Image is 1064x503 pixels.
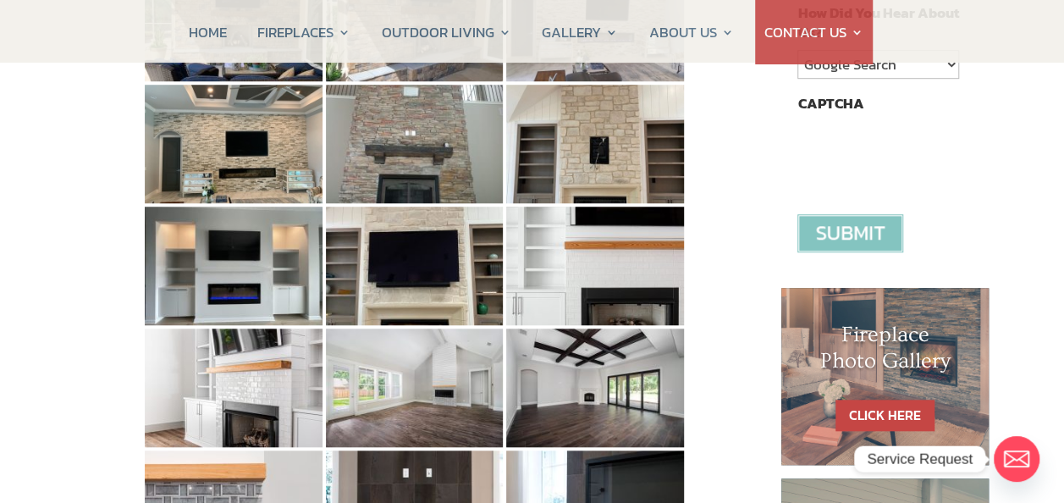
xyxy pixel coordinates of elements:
img: 17 [326,329,504,447]
img: 10 [145,85,323,203]
img: 12 [506,85,684,203]
iframe: reCAPTCHA [797,121,1055,187]
a: Email [994,436,1039,482]
h1: Fireplace Photo Gallery [815,322,956,383]
img: 16 [145,329,323,447]
img: 13 [145,207,323,325]
img: 18 [506,329,684,447]
img: 11 [326,85,504,203]
img: 15 [506,207,684,325]
input: Submit [797,214,903,252]
a: CLICK HERE [835,400,934,431]
img: 14 [326,207,504,325]
label: CAPTCHA [797,94,863,113]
